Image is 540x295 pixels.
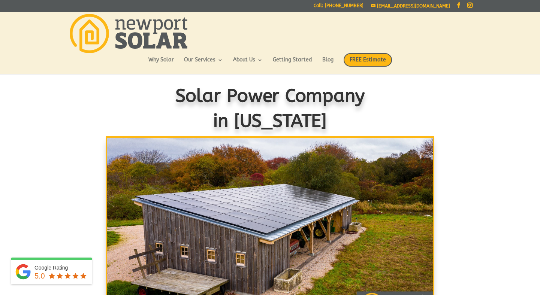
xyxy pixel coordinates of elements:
span: Solar Power Company in [US_STATE] [175,85,365,131]
span: 5.0 [34,272,45,280]
a: Blog [322,57,334,70]
div: Google Rating [34,264,88,271]
a: Why Solar [148,57,174,70]
a: Getting Started [273,57,312,70]
a: [EMAIL_ADDRESS][DOMAIN_NAME] [371,3,450,9]
span: FREE Estimate [344,53,392,67]
a: FREE Estimate [344,53,392,74]
a: About Us [233,57,263,70]
a: Call: [PHONE_NUMBER] [314,3,363,11]
a: Our Services [184,57,223,70]
img: Newport Solar | Solar Energy Optimized. [70,14,187,53]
